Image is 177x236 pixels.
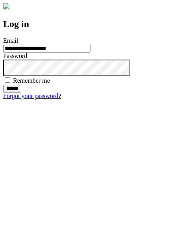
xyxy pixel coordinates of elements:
a: Forgot your password? [3,93,61,99]
label: Password [3,53,27,59]
label: Email [3,37,18,44]
label: Remember me [13,77,50,84]
img: logo-4e3dc11c47720685a147b03b5a06dd966a58ff35d612b21f08c02c0306f2b779.png [3,3,9,9]
h2: Log in [3,19,174,29]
